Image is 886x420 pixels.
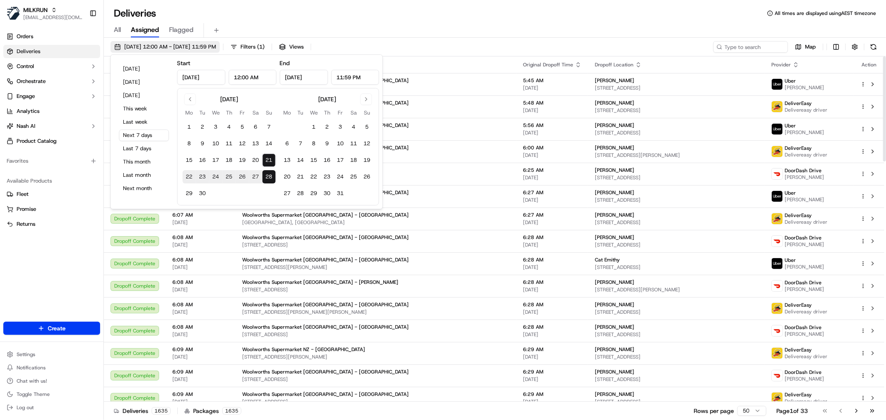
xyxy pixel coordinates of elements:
img: delivereasy_logo.png [772,146,783,157]
span: [DATE] [172,376,229,383]
button: Next month [119,183,169,194]
button: 6 [281,137,294,150]
a: Orders [3,30,100,43]
h1: Deliveries [114,7,156,20]
button: Last month [119,169,169,181]
button: MILKRUNMILKRUN[EMAIL_ADDRESS][DOMAIN_NAME] [3,3,86,23]
span: [PERSON_NAME] [595,369,634,375]
button: 27 [249,170,263,183]
button: 2 [321,120,334,134]
span: Assigned [131,25,159,35]
th: Saturday [249,108,263,117]
span: [STREET_ADDRESS] [595,331,758,338]
span: [DATE] [523,376,582,383]
a: Deliveries [3,45,100,58]
span: 5:56 AM [523,122,582,129]
span: [DATE] [523,129,582,136]
div: Available Products [3,174,100,188]
span: [PERSON_NAME] [595,391,634,398]
span: DoorDash Drive [785,324,822,331]
button: 14 [263,137,276,150]
button: 14 [294,154,307,167]
span: Delivereasy driver [785,107,827,113]
span: 6:09 AM [172,391,229,398]
a: Returns [7,220,97,228]
button: Control [3,60,100,73]
span: [PERSON_NAME] [785,376,824,382]
label: End [280,59,290,67]
span: [STREET_ADDRESS] [595,309,758,315]
span: [STREET_ADDRESS] [595,219,758,226]
span: [PERSON_NAME] [785,84,824,91]
input: Date [280,70,328,85]
span: Product Catalog [17,137,56,145]
button: This week [119,103,169,115]
span: All times are displayed using AEST timezone [775,10,876,17]
button: 23 [196,170,209,183]
button: Nash AI [3,120,100,133]
span: [STREET_ADDRESS][PERSON_NAME] [595,286,758,293]
span: [DATE] [523,398,582,405]
button: 2 [196,120,209,134]
img: uber-new-logo.jpeg [772,258,783,269]
span: 6:08 AM [172,256,229,263]
span: Analytics [17,107,39,115]
span: [STREET_ADDRESS][PERSON_NAME][PERSON_NAME] [242,309,510,315]
button: 17 [334,154,347,167]
button: 28 [294,187,307,200]
button: 31 [334,187,347,200]
span: 6:29 AM [523,346,582,353]
button: 4 [347,120,361,134]
img: delivereasy_logo.png [772,213,783,224]
span: [DATE] [523,286,582,293]
button: 10 [334,137,347,150]
span: 6:28 AM [523,279,582,286]
span: [PERSON_NAME] [595,77,634,84]
button: Toggle Theme [3,388,100,400]
span: Delivereasy driver [785,151,827,158]
button: 24 [334,170,347,183]
button: Engage [3,90,100,103]
span: [DATE] [172,309,229,315]
button: 15 [307,154,321,167]
img: uber-new-logo.jpeg [772,79,783,90]
button: Go to previous month [184,93,196,105]
th: Wednesday [209,108,223,117]
span: [DATE] [172,242,229,248]
span: DeliverEasy [785,212,812,219]
span: [PERSON_NAME] [595,122,634,129]
span: [DATE] [172,331,229,338]
th: Tuesday [294,108,307,117]
img: doordash_logo_v2.png [772,168,783,179]
span: Returns [17,220,35,228]
span: [PERSON_NAME] [785,196,824,203]
th: Friday [334,108,347,117]
button: 19 [236,154,249,167]
div: Favorites [3,154,100,168]
span: 6:08 AM [172,279,229,286]
button: 5 [361,120,374,134]
span: DeliverEasy [785,100,812,107]
button: 9 [196,137,209,150]
span: Toggle Theme [17,391,50,398]
button: 8 [183,137,196,150]
th: Monday [183,108,196,117]
input: Type to search [713,41,788,53]
button: 3 [334,120,347,134]
button: 12 [236,137,249,150]
button: [DATE] [119,76,169,88]
button: Refresh [868,41,879,53]
span: DoorDash Drive [785,167,822,174]
span: Flagged [169,25,194,35]
button: 3 [209,120,223,134]
span: Cat Emithy [595,256,620,263]
span: 6:28 AM [523,324,582,330]
span: [DATE] [523,152,582,159]
img: MILKRUN [7,7,20,20]
span: [PERSON_NAME] [595,234,634,241]
span: [STREET_ADDRESS] [595,354,758,360]
button: 5 [236,120,249,134]
button: 6 [249,120,263,134]
span: [DATE] [523,331,582,338]
span: Delivereasy driver [785,219,827,225]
